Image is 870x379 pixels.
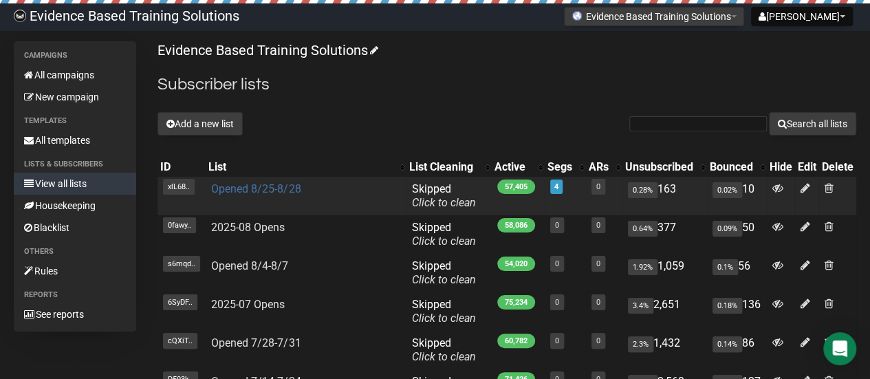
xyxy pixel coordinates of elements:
[547,160,572,174] div: Segs
[211,221,285,234] a: 2025-08 Opens
[208,160,393,174] div: List
[622,292,707,331] td: 2,651
[211,259,288,272] a: Opened 8/4-8/7
[412,196,476,209] a: Click to clean
[14,10,26,22] img: 6a635aadd5b086599a41eda90e0773ac
[412,221,476,248] span: Skipped
[497,257,535,271] span: 54,020
[163,179,195,195] span: xlL68..
[822,160,853,174] div: Delete
[14,287,136,303] li: Reports
[163,217,196,233] span: 0fawy..
[14,260,136,282] a: Rules
[412,235,476,248] a: Click to clean
[412,298,476,325] span: Skipped
[163,333,197,349] span: cQXiT..
[412,336,476,363] span: Skipped
[14,195,136,217] a: Housekeeping
[14,64,136,86] a: All campaigns
[628,336,653,352] span: 2.3%
[622,158,707,177] th: Unsubscribed: No sort applied, activate to apply an ascending sort
[157,72,856,97] h2: Subscriber lists
[798,160,816,174] div: Edit
[713,259,738,275] span: 0.1%
[622,331,707,369] td: 1,432
[707,177,767,215] td: 10
[622,215,707,254] td: 377
[589,160,609,174] div: ARs
[211,182,301,195] a: Opened 8/25-8/28
[713,221,742,237] span: 0.09%
[596,336,600,345] a: 0
[795,158,819,177] th: Edit: No sort applied, sorting is disabled
[628,259,657,275] span: 1.92%
[14,243,136,260] li: Others
[211,298,285,311] a: 2025-07 Opens
[710,160,753,174] div: Bounced
[497,218,535,232] span: 58,086
[751,7,853,26] button: [PERSON_NAME]
[596,221,600,230] a: 0
[596,298,600,307] a: 0
[586,158,622,177] th: ARs: No sort applied, activate to apply an ascending sort
[14,113,136,129] li: Templates
[412,273,476,286] a: Click to clean
[628,182,657,198] span: 0.28%
[14,303,136,325] a: See reports
[707,158,767,177] th: Bounced: No sort applied, activate to apply an ascending sort
[157,112,243,136] button: Add a new list
[494,160,531,174] div: Active
[14,173,136,195] a: View all lists
[14,86,136,108] a: New campaign
[14,156,136,173] li: Lists & subscribers
[160,160,203,174] div: ID
[564,7,744,26] button: Evidence Based Training Solutions
[497,334,535,348] span: 60,782
[14,47,136,64] li: Campaigns
[713,336,742,352] span: 0.14%
[625,160,693,174] div: Unsubscribed
[769,112,856,136] button: Search all lists
[554,182,558,191] a: 4
[409,160,478,174] div: List Cleaning
[622,254,707,292] td: 1,059
[555,336,559,345] a: 0
[767,158,795,177] th: Hide: No sort applied, sorting is disabled
[14,217,136,239] a: Blacklist
[157,42,376,58] a: Evidence Based Training Solutions
[412,182,476,209] span: Skipped
[628,221,657,237] span: 0.64%
[596,182,600,191] a: 0
[497,180,535,194] span: 57,405
[163,256,200,272] span: s6mqd..
[707,331,767,369] td: 86
[707,215,767,254] td: 50
[819,158,856,177] th: Delete: No sort applied, sorting is disabled
[206,158,406,177] th: List: No sort applied, activate to apply an ascending sort
[406,158,492,177] th: List Cleaning: No sort applied, activate to apply an ascending sort
[707,292,767,331] td: 136
[713,182,742,198] span: 0.02%
[545,158,586,177] th: Segs: No sort applied, activate to apply an ascending sort
[596,259,600,268] a: 0
[622,177,707,215] td: 163
[572,10,583,21] img: favicons
[555,221,559,230] a: 0
[555,259,559,268] a: 0
[412,350,476,363] a: Click to clean
[628,298,653,314] span: 3.4%
[211,336,301,349] a: Opened 7/28-7/31
[14,129,136,151] a: All templates
[823,332,856,365] div: Open Intercom Messenger
[497,295,535,310] span: 75,234
[492,158,545,177] th: Active: No sort applied, activate to apply an ascending sort
[163,294,197,310] span: 6SyDF..
[412,312,476,325] a: Click to clean
[770,160,792,174] div: Hide
[412,259,476,286] span: Skipped
[707,254,767,292] td: 56
[713,298,742,314] span: 0.18%
[555,298,559,307] a: 0
[157,158,206,177] th: ID: No sort applied, sorting is disabled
